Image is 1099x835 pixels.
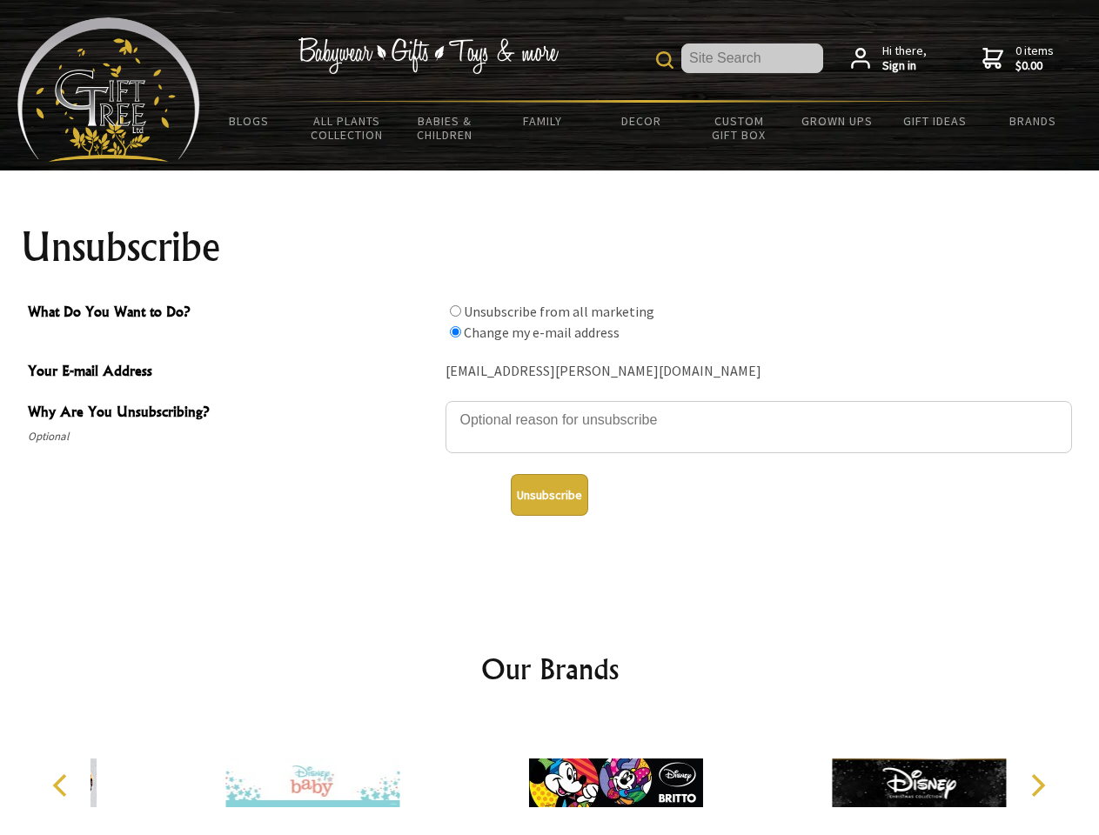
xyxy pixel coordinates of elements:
div: [EMAIL_ADDRESS][PERSON_NAME][DOMAIN_NAME] [446,358,1072,385]
strong: Sign in [882,58,927,74]
input: Site Search [681,43,823,73]
a: Family [494,103,593,139]
a: Babies & Children [396,103,494,153]
textarea: Why Are You Unsubscribing? [446,401,1072,453]
a: All Plants Collection [298,103,397,153]
a: BLOGS [200,103,298,139]
button: Previous [44,766,82,805]
img: Babywear - Gifts - Toys & more [298,37,559,74]
input: What Do You Want to Do? [450,326,461,337]
a: Decor [592,103,690,139]
input: What Do You Want to Do? [450,305,461,317]
span: Optional [28,426,437,447]
a: Grown Ups [787,103,886,139]
img: product search [656,51,673,69]
button: Next [1018,766,1056,805]
img: Babyware - Gifts - Toys and more... [17,17,200,162]
span: Why Are You Unsubscribing? [28,401,437,426]
span: 0 items [1015,43,1054,74]
label: Change my e-mail address [464,324,620,341]
span: What Do You Want to Do? [28,301,437,326]
a: Gift Ideas [886,103,984,139]
strong: $0.00 [1015,58,1054,74]
h2: Our Brands [35,648,1065,690]
a: Custom Gift Box [690,103,788,153]
a: 0 items$0.00 [982,43,1054,74]
label: Unsubscribe from all marketing [464,303,654,320]
h1: Unsubscribe [21,226,1079,268]
button: Unsubscribe [511,474,588,516]
a: Hi there,Sign in [851,43,927,74]
span: Hi there, [882,43,927,74]
span: Your E-mail Address [28,360,437,385]
a: Brands [984,103,1082,139]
